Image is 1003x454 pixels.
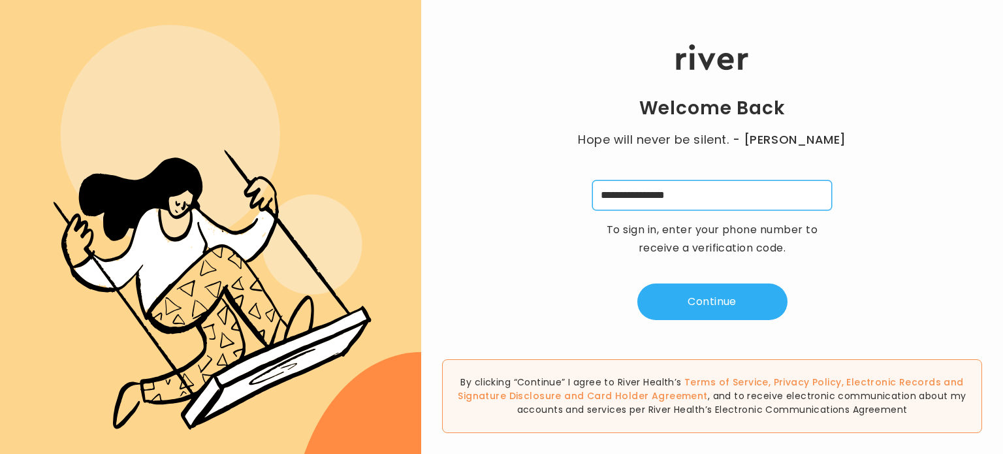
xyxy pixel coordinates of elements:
button: Continue [637,284,788,320]
a: Privacy Policy [774,376,842,389]
a: Card Holder Agreement [587,389,708,402]
span: , and to receive electronic communication about my accounts and services per River Health’s Elect... [517,389,966,416]
div: By clicking “Continue” I agree to River Health’s [442,359,982,433]
span: - [PERSON_NAME] [733,131,846,149]
span: , , and [458,376,963,402]
p: To sign in, enter your phone number to receive a verification code. [598,221,827,257]
p: Hope will never be silent. [565,131,859,149]
h1: Welcome Back [639,97,786,120]
a: Electronic Records and Signature Disclosure [458,376,963,402]
a: Terms of Service [684,376,769,389]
